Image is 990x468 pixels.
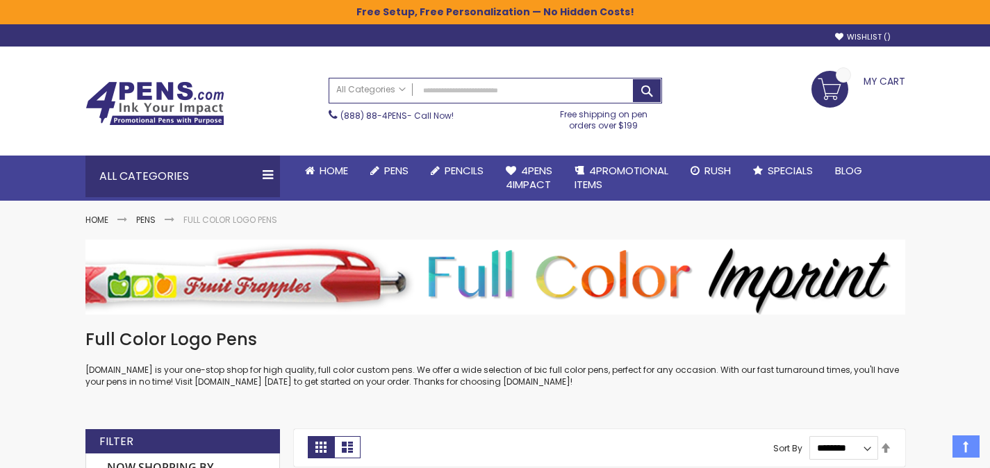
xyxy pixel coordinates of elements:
span: - Call Now! [340,110,454,122]
span: 4PROMOTIONAL ITEMS [575,163,668,192]
span: Rush [704,163,731,178]
span: Pencils [445,163,484,178]
span: Home [320,163,348,178]
a: Home [294,156,359,186]
a: (888) 88-4PENS [340,110,407,122]
a: Pencils [420,156,495,186]
img: 4Pens Custom Pens and Promotional Products [85,81,224,126]
a: Pens [136,214,156,226]
a: Blog [824,156,873,186]
strong: Grid [308,436,334,458]
div: Free shipping on pen orders over $199 [545,103,662,131]
strong: Full Color Logo Pens [183,214,277,226]
a: 4PROMOTIONALITEMS [563,156,679,201]
a: All Categories [329,78,413,101]
span: Blog [835,163,862,178]
a: Pens [359,156,420,186]
a: 4Pens4impact [495,156,563,201]
p: [DOMAIN_NAME] is your one-stop shop for high quality, full color custom pens. We offer a wide sel... [85,365,905,387]
a: Wishlist [835,32,891,42]
img: Full Color Logo Pens [85,240,905,315]
strong: Filter [99,434,133,449]
span: Specials [768,163,813,178]
label: Sort By [773,442,802,453]
div: All Categories [85,156,280,197]
a: Specials [742,156,824,186]
a: Home [85,214,108,226]
span: All Categories [336,84,406,95]
a: Top [952,435,980,458]
span: 4Pens 4impact [506,163,552,192]
a: Rush [679,156,742,186]
span: Pens [384,163,409,178]
h1: Full Color Logo Pens [85,328,905,351]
